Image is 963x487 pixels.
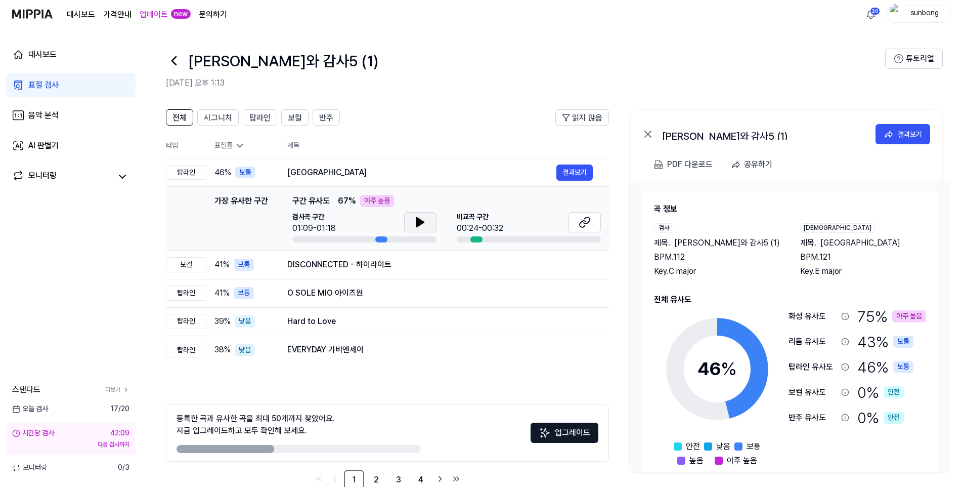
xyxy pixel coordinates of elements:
div: EVERYDAY 가비엔제이 [287,344,593,356]
div: 표절률 [214,141,271,151]
span: [PERSON_NAME]와 감사5 (1) [674,237,780,249]
img: PDF Download [654,160,663,169]
span: 모니터링 [12,463,47,473]
button: 시그니처 [197,109,239,126]
a: Go to last page [449,472,463,486]
div: 음악 분석 [28,109,59,121]
button: 결과보기 [876,124,930,144]
span: % [721,358,737,380]
th: 타입 [166,134,206,158]
img: Sparkles [539,427,551,439]
div: 75 % [857,306,926,327]
button: PDF 다운로드 [652,154,715,175]
a: 표절 검사 [6,73,136,97]
div: 반주 유사도 [789,412,837,424]
div: 리듬 유사도 [789,336,837,348]
div: 보컬 유사도 [789,386,837,398]
img: profile [890,4,902,24]
span: 스탠다드 [12,384,40,396]
div: 화성 유사도 [789,310,837,322]
div: 대시보드 [28,49,57,61]
span: 오늘 검사 [12,404,48,414]
div: 안전 [884,386,904,398]
button: 결과보기 [556,165,593,181]
div: 낮음 [235,315,255,328]
span: 반주 [319,112,333,124]
div: AI 판별기 [28,140,59,152]
span: 안전 [686,440,700,453]
div: 42:09 [110,428,129,438]
button: 공유하기 [727,154,780,175]
a: Go to previous page [328,472,342,486]
span: 시그니처 [204,112,232,124]
a: 대시보드 [6,43,136,67]
div: 등록한 곡과 유사한 곡을 최대 50개까지 찾았어요. 지금 업그레이드하고 모두 확인해 보세요. [177,413,335,437]
a: 대시보드 [67,9,95,21]
div: 20 [870,7,880,15]
a: 곡 정보검사제목.[PERSON_NAME]와 감사5 (1)BPM.112Key.C major[DEMOGRAPHIC_DATA]제목.[GEOGRAPHIC_DATA]BPM.121Key... [630,181,950,472]
a: 더보기 [105,386,129,394]
div: 가장 유사한 구간 [214,195,268,242]
div: 43 % [857,331,913,352]
button: 업그레이드 [531,423,598,443]
span: 0 / 3 [118,463,129,473]
div: 결과보기 [898,129,922,140]
div: Key. C major [654,265,780,277]
a: 업데이트 [140,9,168,21]
span: 구간 유사도 [292,195,330,207]
button: 전체 [166,109,193,126]
div: [DEMOGRAPHIC_DATA] [800,223,875,233]
div: 보통 [234,259,254,271]
div: 보통 [893,361,913,373]
div: 낮음 [235,344,255,356]
div: 아주 높음 [892,310,926,322]
span: 탑라인 [249,112,271,124]
button: 반주 [313,109,340,126]
span: 39 % [214,315,231,328]
a: 음악 분석 [6,103,136,128]
div: 모니터링 [28,170,57,184]
a: 모니터링 [12,170,111,184]
button: 튜토리얼 [885,49,943,69]
div: 탑라인 [166,314,206,329]
a: AI 판별기 [6,134,136,158]
h2: 곡 정보 [654,203,926,215]
img: 알림 [865,8,877,20]
h2: 전체 유사도 [654,294,926,306]
span: 낮음 [716,440,730,453]
div: sunbong [905,8,944,19]
div: BPM. 112 [654,251,780,263]
span: 17 / 20 [110,404,129,414]
div: 00:24-00:32 [457,222,503,234]
div: BPM. 121 [800,251,926,263]
div: 보통 [235,167,255,179]
span: 41 % [214,287,230,299]
span: 검사곡 구간 [292,212,336,222]
button: 알림20 [863,6,879,22]
span: 보컬 [288,112,302,124]
div: Key. E major [800,265,926,277]
th: 제목 [287,134,609,158]
button: 가격안내 [103,9,132,21]
span: 아주 높음 [727,455,757,467]
button: 탑라인 [243,109,277,126]
span: 전체 [172,112,187,124]
div: DISCONNECTED - 하이라이트 [287,259,593,271]
div: PDF 다운로드 [667,158,713,171]
div: 아주 높음 [360,195,394,207]
a: Go to next page [433,472,447,486]
div: 보통 [234,287,254,299]
div: O SOLE MIO 아이즈원 [287,287,593,299]
div: 안전 [884,412,904,424]
button: 보컬 [281,109,309,126]
span: 보통 [747,440,761,453]
span: 46 % [214,167,231,179]
button: profilesunbong [886,6,951,23]
div: [PERSON_NAME]와 감사5 (1) [662,128,864,140]
div: 공유하기 [744,158,772,171]
div: Hard to Love [287,315,593,328]
button: 읽지 않음 [555,109,609,126]
div: 시간당 검사 [12,428,54,438]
